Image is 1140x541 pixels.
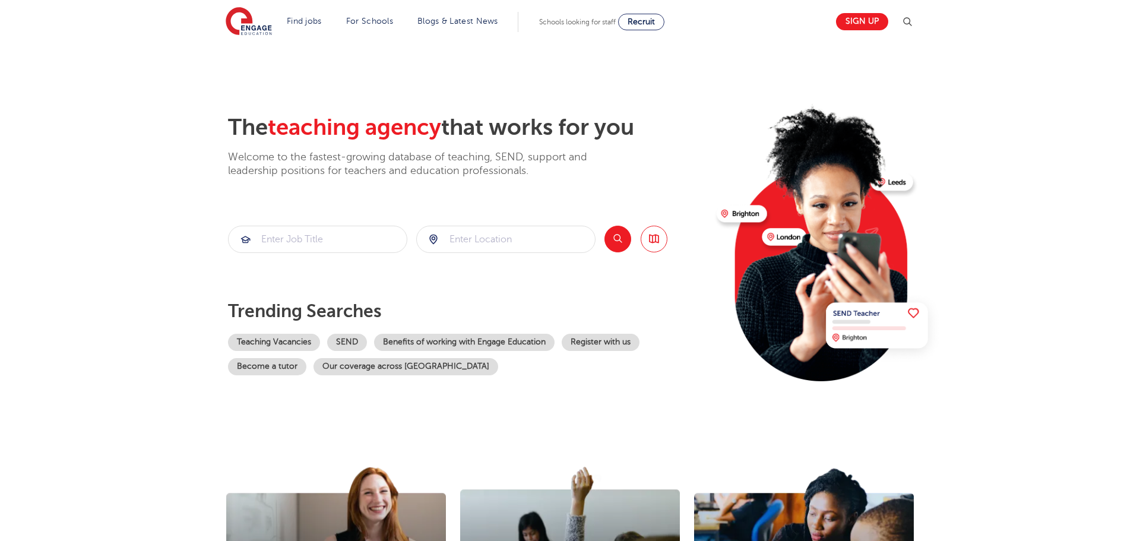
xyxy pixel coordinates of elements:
[228,226,407,253] div: Submit
[268,115,441,140] span: teaching agency
[229,226,407,252] input: Submit
[228,300,707,322] p: Trending searches
[836,13,888,30] a: Sign up
[228,114,707,141] h2: The that works for you
[628,17,655,26] span: Recruit
[539,18,616,26] span: Schools looking for staff
[228,150,620,178] p: Welcome to the fastest-growing database of teaching, SEND, support and leadership positions for t...
[228,334,320,351] a: Teaching Vacancies
[313,358,498,375] a: Our coverage across [GEOGRAPHIC_DATA]
[226,7,272,37] img: Engage Education
[416,226,596,253] div: Submit
[327,334,367,351] a: SEND
[287,17,322,26] a: Find jobs
[417,226,595,252] input: Submit
[417,17,498,26] a: Blogs & Latest News
[228,358,306,375] a: Become a tutor
[346,17,393,26] a: For Schools
[618,14,664,30] a: Recruit
[562,334,639,351] a: Register with us
[374,334,555,351] a: Benefits of working with Engage Education
[604,226,631,252] button: Search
